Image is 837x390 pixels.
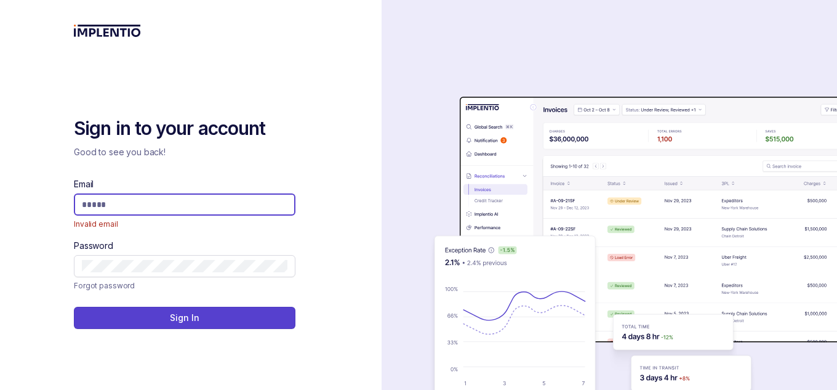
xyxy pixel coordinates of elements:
span: Invalid email [74,218,118,230]
p: Good to see you back! [74,146,295,158]
a: Link Forgot password [74,280,135,292]
label: Password [74,240,113,252]
p: Sign In [170,312,199,324]
p: Forgot password [74,280,135,292]
img: logo [74,25,141,37]
h2: Sign in to your account [74,116,295,141]
label: Email [74,178,94,190]
button: Sign In [74,307,295,329]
